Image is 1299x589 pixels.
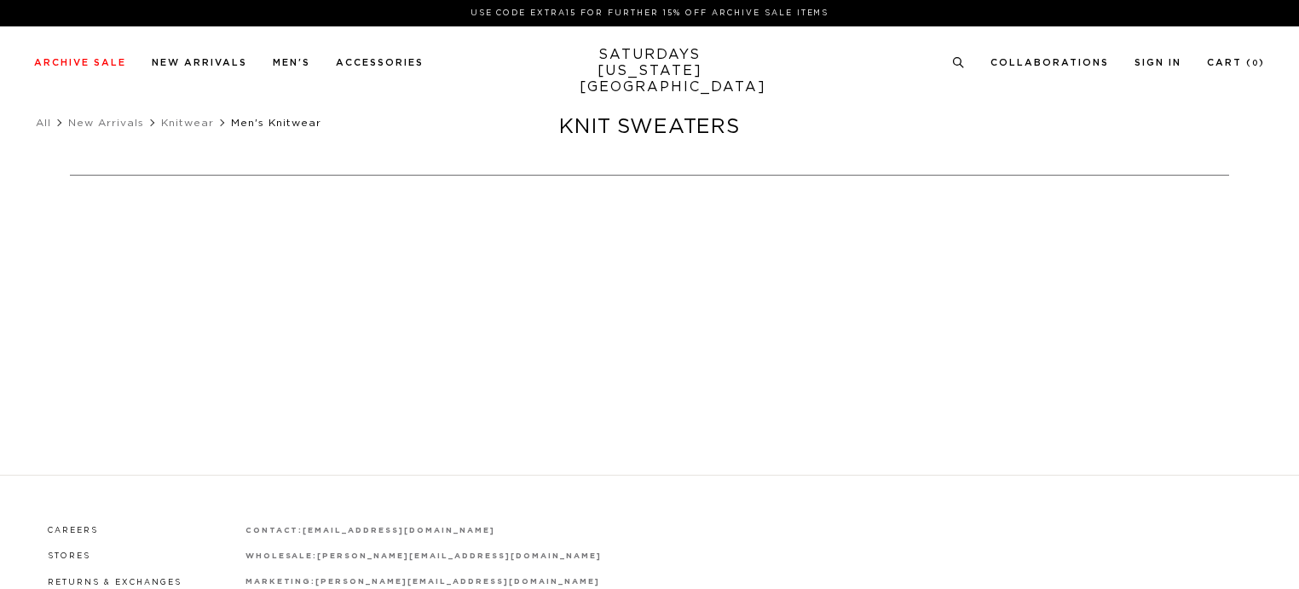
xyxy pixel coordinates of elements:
[315,578,599,586] a: [PERSON_NAME][EMAIL_ADDRESS][DOMAIN_NAME]
[48,579,182,586] a: Returns & Exchanges
[245,527,303,534] strong: contact:
[317,552,601,560] a: [PERSON_NAME][EMAIL_ADDRESS][DOMAIN_NAME]
[34,58,126,67] a: Archive Sale
[36,118,51,128] a: All
[303,527,494,534] a: [EMAIL_ADDRESS][DOMAIN_NAME]
[990,58,1109,67] a: Collaborations
[48,527,98,534] a: Careers
[273,58,310,67] a: Men's
[336,58,424,67] a: Accessories
[152,58,247,67] a: New Arrivals
[245,578,316,586] strong: marketing:
[161,118,214,128] a: Knitwear
[1207,58,1265,67] a: Cart (0)
[231,118,321,128] span: Men's Knitwear
[245,552,318,560] strong: wholesale:
[1134,58,1181,67] a: Sign In
[1252,60,1259,67] small: 0
[68,118,144,128] a: New Arrivals
[48,552,90,560] a: Stores
[41,7,1258,20] p: Use Code EXTRA15 for Further 15% Off Archive Sale Items
[580,47,720,95] a: SATURDAYS[US_STATE][GEOGRAPHIC_DATA]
